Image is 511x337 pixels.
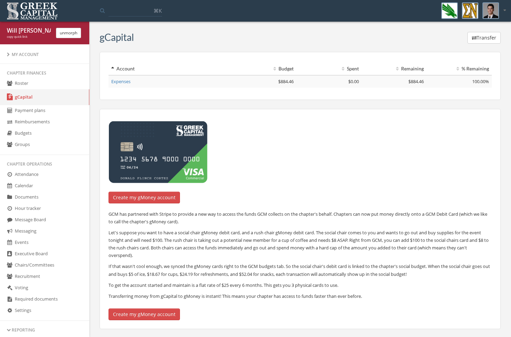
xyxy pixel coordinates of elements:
[278,78,294,85] span: $884.46
[109,281,492,289] p: To get the account started and maintain is a flat rate of $25 every 6 months. This gets you 3 phy...
[100,32,134,43] h3: gCapital
[56,28,81,38] button: unmorph
[429,65,489,72] div: % Remaining
[109,292,492,300] p: Transferring money from gCapital to gMoney is instant! This means your chapter has access to fund...
[7,327,82,333] div: Reporting
[7,27,51,35] div: Will [PERSON_NAME]
[7,35,51,39] div: copy quick link
[154,7,162,14] span: ⌘K
[109,210,492,225] p: GCM has partnered with Stripe to provide a new way to access the funds GCM collects on the chapte...
[109,262,492,278] p: If that wasn't cool enough, we synced the gMoney cards right to the GCM budgets tab. So the socia...
[109,308,180,320] button: Create my gMoney account
[111,65,228,72] div: Account
[109,229,492,259] p: Let's suppose you want to have a social chair gMoney debit card, and a rush chair gMoney debit ca...
[234,65,294,72] div: Budget
[467,32,501,44] button: Transfer
[408,78,424,85] span: $884.46
[472,78,489,85] span: 100.00%
[109,192,180,203] button: Create my gMoney account
[364,65,424,72] div: Remaining
[348,78,359,85] span: $0.00
[299,65,359,72] div: Spent
[111,78,130,85] a: Expenses
[7,52,82,57] div: My Account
